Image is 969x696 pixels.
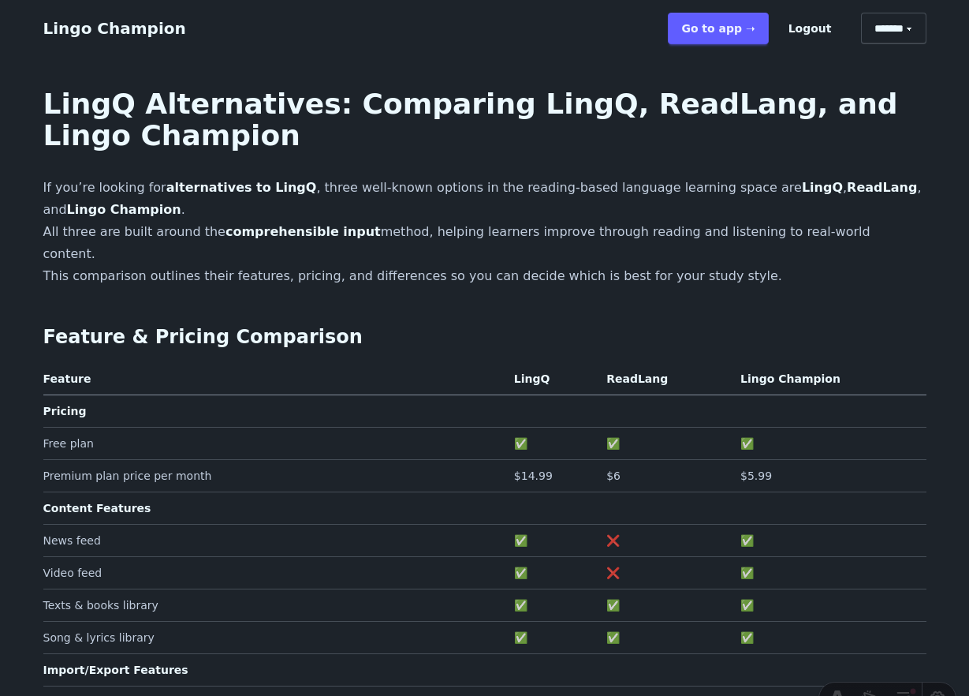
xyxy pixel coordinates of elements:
[508,459,600,492] td: $14.99
[43,502,151,515] strong: Content Features
[166,180,317,195] strong: alternatives to LingQ
[43,19,186,38] a: Lingo Champion
[734,459,926,492] td: $5.99
[600,369,734,395] th: ReadLang
[734,427,926,459] td: ✅
[508,556,600,589] td: ✅
[802,180,843,195] strong: LingQ
[600,621,734,653] td: ✅
[43,88,926,152] h1: LingQ Alternatives: Comparing LingQ, ReadLang, and Lingo Champion
[43,325,926,350] h2: Feature & Pricing Comparison
[734,589,926,621] td: ✅
[43,621,508,653] td: Song & lyrics library
[508,621,600,653] td: ✅
[43,427,508,459] td: Free plan
[508,427,600,459] td: ✅
[43,524,508,556] td: News feed
[600,556,734,589] td: ❌
[43,405,87,417] strong: Pricing
[43,589,508,621] td: Texts & books library
[67,202,181,217] strong: Lingo Champion
[43,177,926,287] p: If you’re looking for , three well-known options in the reading-based language learning space are...
[734,621,926,653] td: ✅
[600,427,734,459] td: ✅
[734,524,926,556] td: ✅
[668,13,768,44] a: Go to app ➝
[43,369,508,395] th: Feature
[508,524,600,556] td: ✅
[508,369,600,395] th: LingQ
[847,180,917,195] strong: ReadLang
[600,589,734,621] td: ✅
[43,664,188,676] strong: Import/Export Features
[225,224,381,239] strong: comprehensible input
[734,556,926,589] td: ✅
[600,459,734,492] td: $6
[508,589,600,621] td: ✅
[734,369,926,395] th: Lingo Champion
[43,556,508,589] td: Video feed
[775,13,845,44] button: Logout
[600,524,734,556] td: ❌
[43,459,508,492] td: Premium plan price per month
